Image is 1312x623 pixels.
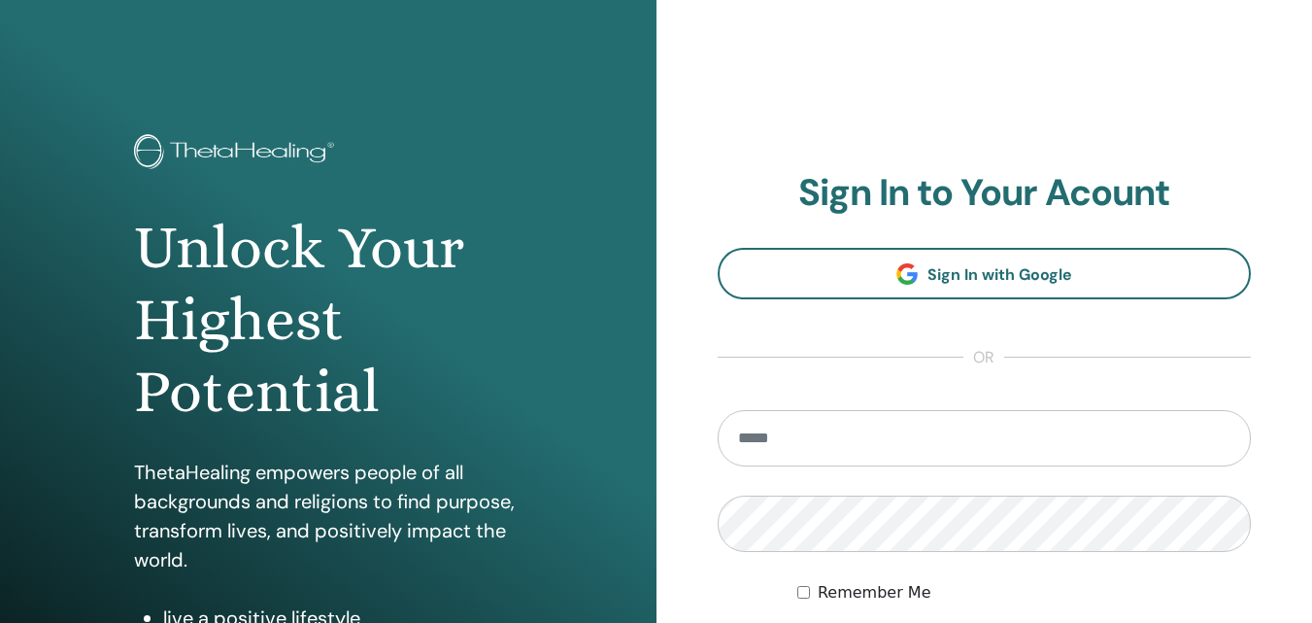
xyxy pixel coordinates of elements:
[927,264,1072,285] span: Sign In with Google
[963,346,1004,369] span: or
[797,581,1251,605] div: Keep me authenticated indefinitely or until I manually logout
[718,171,1252,216] h2: Sign In to Your Acount
[134,458,522,574] p: ThetaHealing empowers people of all backgrounds and religions to find purpose, transform lives, a...
[818,581,931,605] label: Remember Me
[718,248,1252,299] a: Sign In with Google
[134,212,522,429] h1: Unlock Your Highest Potential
